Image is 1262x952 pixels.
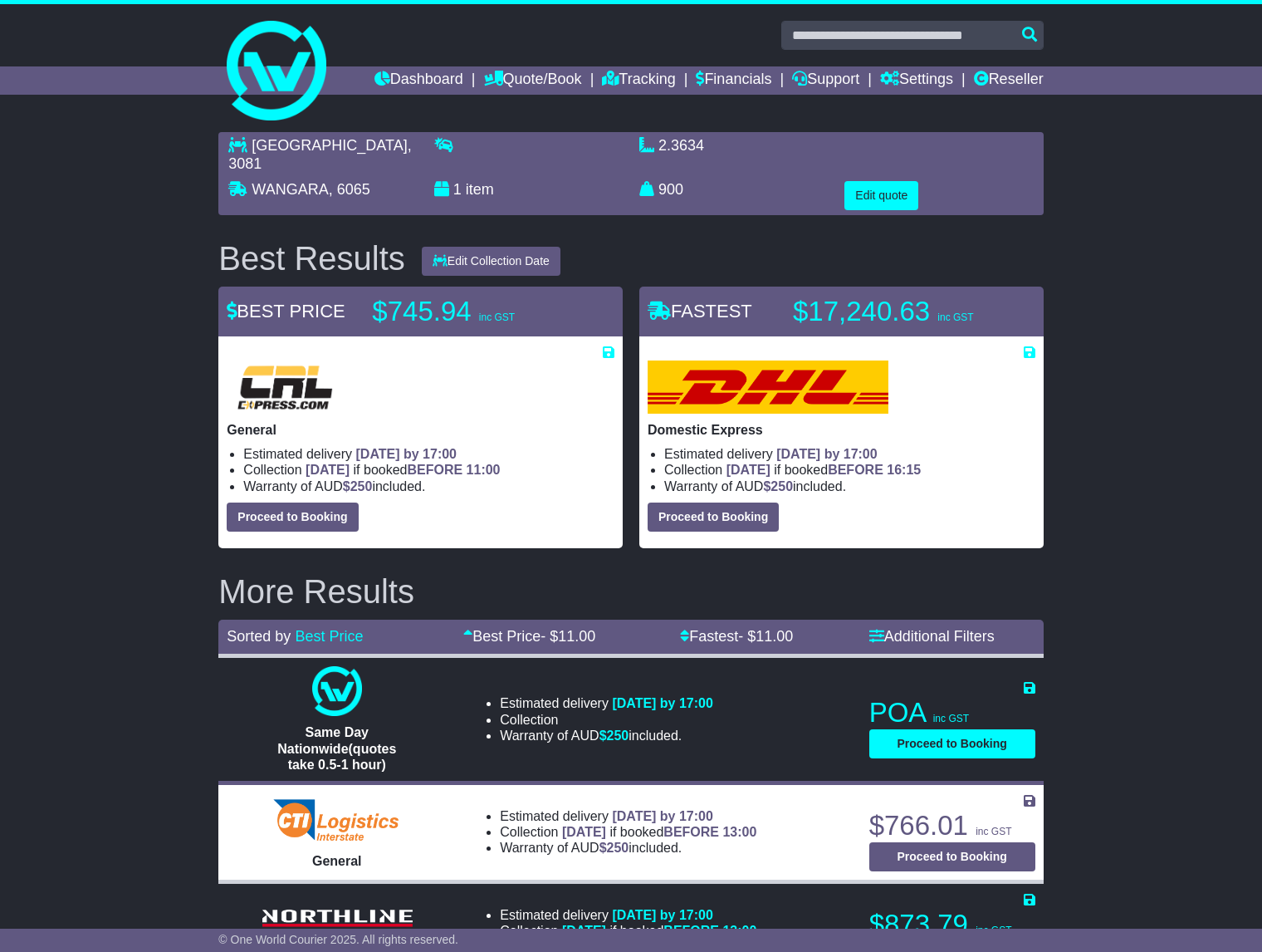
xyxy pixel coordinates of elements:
[756,628,793,645] span: 11.00
[612,696,713,710] span: [DATE] by 17:00
[252,181,328,198] span: WANGARA
[243,446,614,462] li: Estimated delivery
[252,137,407,154] span: [GEOGRAPHIC_DATA]
[880,66,953,95] a: Settings
[500,923,756,939] li: Collection
[500,840,756,856] li: Warranty of AUD included.
[562,924,606,938] span: [DATE]
[664,462,1035,478] li: Collection
[295,628,363,645] a: Best Price
[227,503,358,532] button: Proceed to Booking
[479,312,515,323] span: inc GST
[648,503,779,532] button: Proceed to Booking
[602,66,675,95] a: Tracking
[227,422,614,438] p: General
[869,908,1035,941] p: $873.79
[776,447,878,461] span: [DATE] by 17:00
[210,240,413,277] div: Best Results
[722,825,756,839] span: 13:00
[722,924,756,938] span: 13:00
[227,628,291,645] span: Sorted by
[607,729,629,743] span: 250
[372,295,580,328] p: $745.94
[792,66,859,95] a: Support
[562,825,606,839] span: [DATE]
[466,181,494,198] span: item
[726,463,770,477] span: [DATE]
[974,66,1044,95] a: Reseller
[828,463,883,477] span: BEFORE
[612,908,713,922] span: [DATE] by 17:00
[658,137,704,154] span: 2.3634
[976,925,1011,936] span: inc GST
[648,422,1035,438] p: Domestic Express
[422,247,560,276] button: Edit Collection Date
[227,361,343,414] img: CRL: General
[869,842,1035,871] button: Proceed to Booking
[500,907,756,923] li: Estimated delivery
[607,841,629,855] span: 250
[350,479,373,493] span: 250
[562,924,756,938] span: if booked
[663,825,719,839] span: BEFORE
[218,933,458,946] span: © One World Courier 2025. All rights reserved.
[228,137,411,172] span: , 3081
[463,628,595,645] a: Best Price- $11.00
[312,666,362,716] img: One World Courier: Same Day Nationwide(quotes take 0.5-1 hour)
[680,628,793,645] a: Fastest- $11.00
[726,463,921,477] span: if booked
[467,463,501,477] span: 11:00
[558,628,595,645] span: 11.00
[770,479,793,493] span: 250
[329,181,370,198] span: , 6065
[277,725,396,771] span: Same Day Nationwide(quotes take 0.5-1 hour)
[254,905,420,932] img: Northline Distribution: GENERAL
[648,361,888,414] img: DHL: Domestic Express
[738,628,793,645] span: - $
[269,795,404,845] img: CTI Logistics - Interstate: General
[869,809,1035,842] p: $766.01
[976,826,1011,837] span: inc GST
[500,808,756,824] li: Estimated delivery
[306,463,350,477] span: [DATE]
[500,728,713,743] li: Warranty of AUD included.
[306,463,500,477] span: if booked
[356,447,457,461] span: [DATE] by 17:00
[933,713,969,724] span: inc GST
[612,809,713,823] span: [DATE] by 17:00
[500,824,756,840] li: Collection
[664,478,1035,494] li: Warranty of AUD included.
[312,854,362,868] span: General
[243,478,614,494] li: Warranty of AUD included.
[696,66,771,95] a: Financials
[793,295,1000,328] p: $17,240.63
[869,729,1035,758] button: Proceed to Booking
[500,695,713,711] li: Estimated delivery
[599,841,629,855] span: $
[658,181,683,198] span: 900
[763,479,793,493] span: $
[453,181,462,198] span: 1
[663,924,719,938] span: BEFORE
[562,825,756,839] span: if booked
[664,446,1035,462] li: Estimated delivery
[484,66,582,95] a: Quote/Book
[869,628,995,645] a: Additional Filters
[869,696,1035,729] p: POA
[500,712,713,728] li: Collection
[599,729,629,743] span: $
[243,462,614,478] li: Collection
[844,181,918,210] button: Edit quote
[407,463,462,477] span: BEFORE
[541,628,595,645] span: - $
[648,301,752,321] span: FASTEST
[218,573,1043,610] h2: More Results
[887,463,921,477] span: 16:15
[937,312,973,323] span: inc GST
[374,66,463,95] a: Dashboard
[227,301,345,321] span: BEST PRICE
[343,479,373,493] span: $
